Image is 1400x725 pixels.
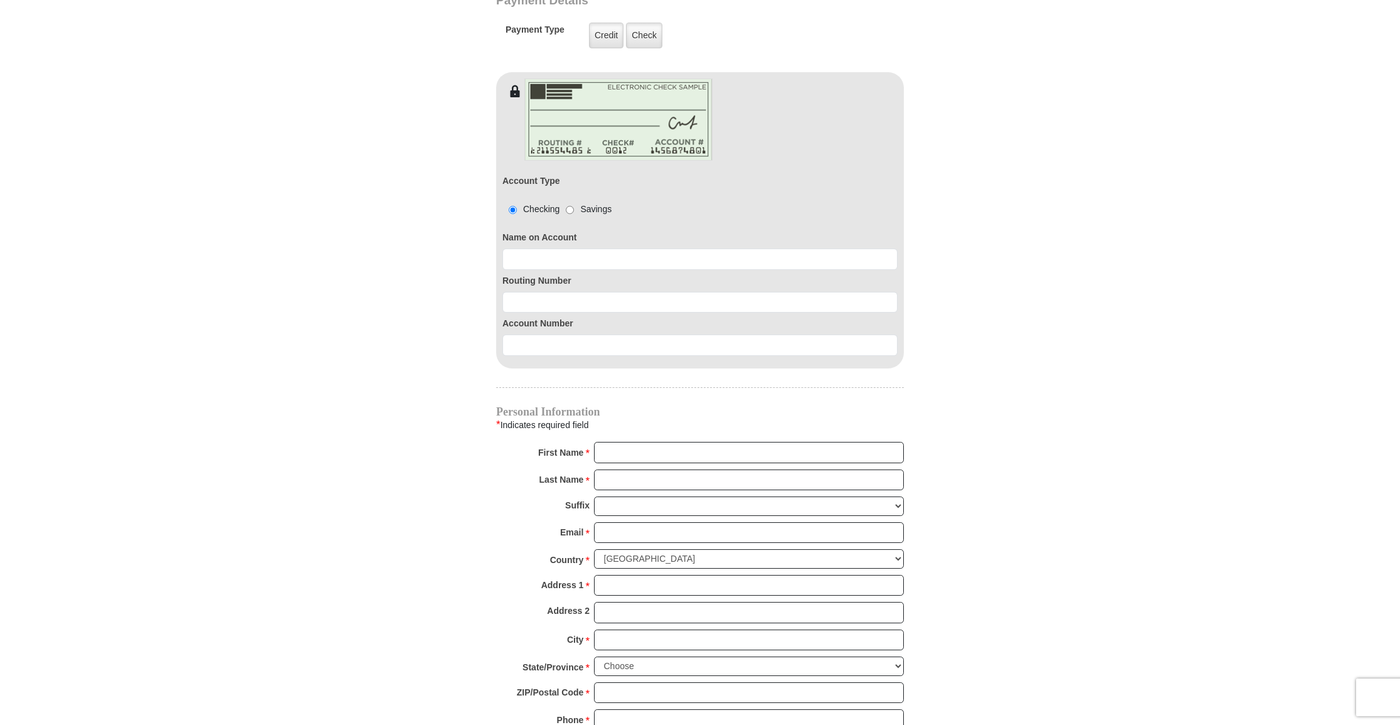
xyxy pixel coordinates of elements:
label: Credit [589,23,623,48]
h4: Personal Information [496,407,904,417]
label: Account Number [502,317,898,330]
label: Name on Account [502,231,898,244]
strong: Address 2 [547,602,590,620]
strong: ZIP/Postal Code [517,684,584,701]
strong: Last Name [539,471,584,488]
label: Routing Number [502,274,898,287]
strong: Suffix [565,497,590,514]
label: Account Type [502,175,560,188]
h5: Payment Type [506,24,565,41]
strong: State/Province [522,658,583,676]
div: Indicates required field [496,417,904,433]
strong: Email [560,524,583,541]
strong: City [567,631,583,648]
div: Checking Savings [502,203,612,216]
strong: Country [550,551,584,569]
strong: Address 1 [541,576,584,594]
img: check-en.png [524,78,713,161]
label: Check [626,23,662,48]
strong: First Name [538,444,583,461]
